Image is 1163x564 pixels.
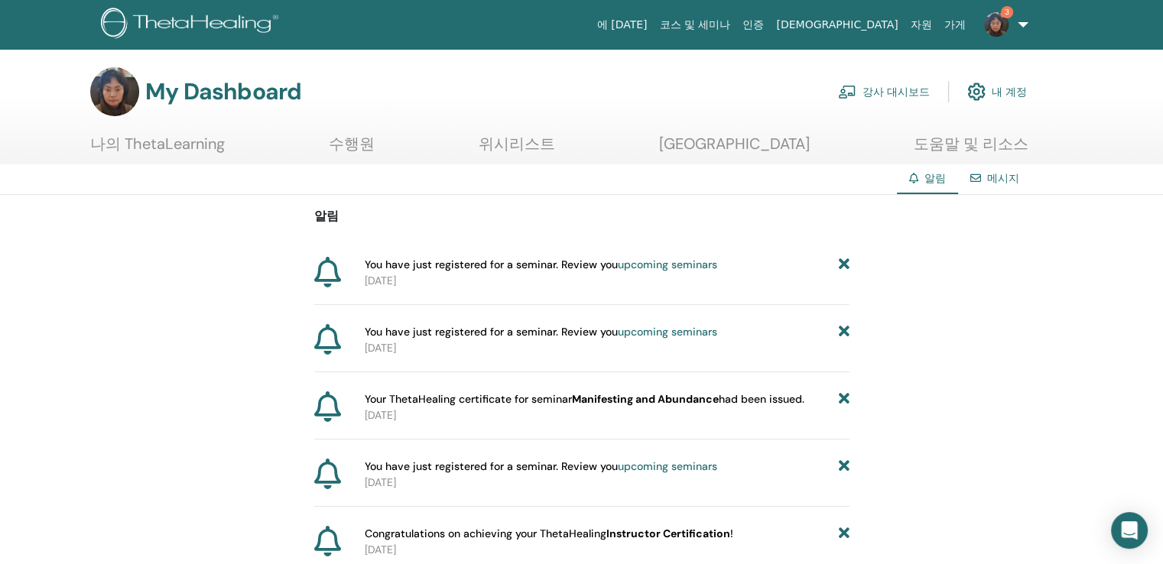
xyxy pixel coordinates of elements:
[770,11,904,39] a: [DEMOGRAPHIC_DATA]
[365,526,733,542] span: Congratulations on achieving your ThetaHealing !
[365,324,717,340] span: You have just registered for a seminar. Review you
[967,79,986,105] img: cog.svg
[987,171,1019,185] a: 메시지
[924,171,946,185] span: 알림
[479,135,555,164] a: 위시리스트
[914,135,1028,164] a: 도움말 및 리소스
[90,67,139,116] img: default.jpg
[365,273,850,289] p: [DATE]
[967,75,1027,109] a: 내 계정
[572,392,719,406] b: Manifesting and Abundance
[90,135,225,164] a: 나의 ThetaLearning
[365,475,850,491] p: [DATE]
[1001,6,1013,18] span: 3
[365,257,717,273] span: You have just registered for a seminar. Review you
[591,11,654,39] a: 에 [DATE]
[618,459,717,473] a: upcoming seminars
[659,135,810,164] a: [GEOGRAPHIC_DATA]
[365,391,804,407] span: Your ThetaHealing certificate for seminar had been issued.
[736,11,770,39] a: 인증
[838,75,930,109] a: 강사 대시보드
[938,11,972,39] a: 가게
[101,8,284,42] img: logo.png
[145,78,301,105] h3: My Dashboard
[905,11,938,39] a: 자원
[329,135,375,164] a: 수행원
[365,340,850,356] p: [DATE]
[314,207,850,225] p: 알림
[606,527,730,540] b: Instructor Certification
[365,407,850,423] p: [DATE]
[365,459,717,475] span: You have just registered for a seminar. Review you
[618,258,717,271] a: upcoming seminars
[365,542,850,558] p: [DATE]
[838,85,856,99] img: chalkboard-teacher.svg
[1111,512,1148,549] div: Open Intercom Messenger
[653,11,736,39] a: 코스 및 세미나
[984,12,1009,37] img: default.jpg
[618,325,717,339] a: upcoming seminars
